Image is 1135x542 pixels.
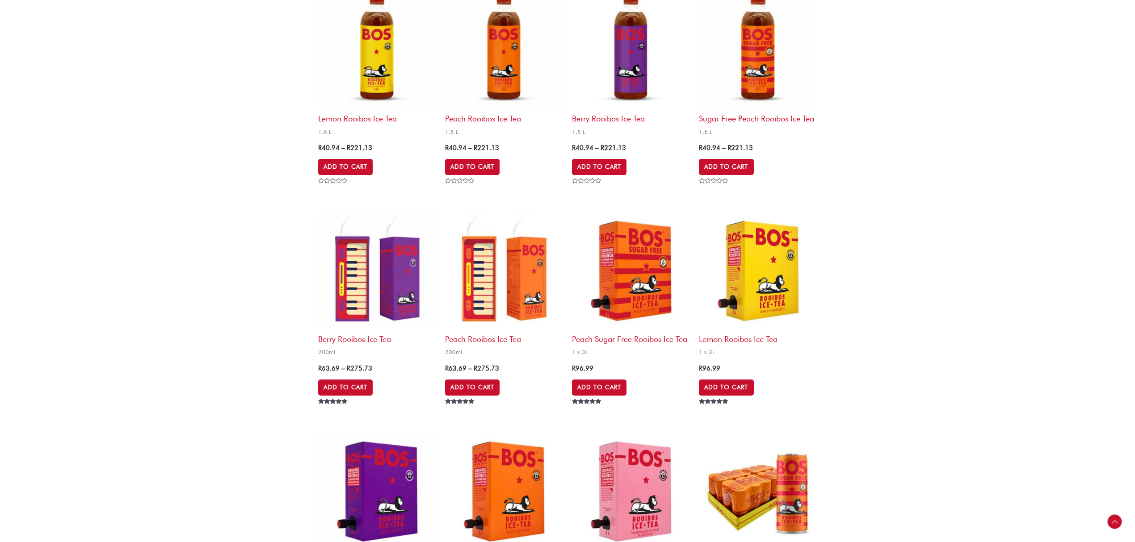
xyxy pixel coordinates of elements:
h2: Lemon Rooibos Ice Tea [318,109,436,124]
bdi: 40.94 [445,144,467,152]
span: 1 x 3L [699,348,817,356]
a: Add to cart: “Peach Sugar Free Rooibos Ice Tea” [572,379,626,396]
bdi: 40.94 [318,144,340,152]
a: Select options for “Sugar Free Peach Rooibos Ice Tea” [699,159,753,175]
span: 200ml [445,348,563,356]
span: R [699,144,702,152]
a: Select options for “Lemon Rooibos Ice Tea” [318,159,373,175]
a: Peach Rooibos Ice Tea200ml [445,212,563,359]
bdi: 96.99 [699,364,720,372]
span: 1 x 3L [572,348,690,356]
a: Select options for “Peach Rooibos Ice Tea” [445,159,500,175]
img: peach rooibos ice tea [445,212,563,329]
bdi: 275.73 [474,364,499,372]
bdi: 221.13 [601,144,626,152]
a: Select options for “Berry Rooibos Ice Tea” [318,379,373,396]
span: R [445,144,449,152]
span: Rated out of 5 [318,399,349,425]
span: R [347,144,350,152]
bdi: 221.13 [474,144,499,152]
img: Peach Sugar Free Rooibos Ice Tea [572,212,690,329]
span: R [572,364,576,372]
a: Lemon Rooibos Ice Tea1 x 3L [699,212,817,359]
span: R [445,364,449,372]
bdi: 63.69 [445,364,467,372]
span: Rated out of 5 [445,399,476,425]
bdi: 275.73 [347,364,372,372]
img: berry rooibos ice tea [318,212,436,329]
h2: Peach Sugar Free Rooibos Ice Tea [572,329,690,344]
span: 1.5 L [572,128,690,136]
span: R [572,144,576,152]
bdi: 40.94 [572,144,593,152]
h2: Berry Rooibos Ice Tea [318,329,436,344]
span: – [341,364,345,372]
span: 1.5 L [445,128,563,136]
h2: Sugar Free Peach Rooibos Ice Tea [699,109,817,124]
bdi: 63.69 [318,364,340,372]
span: R [318,364,322,372]
span: R [347,364,350,372]
bdi: 221.13 [727,144,753,152]
a: Berry Rooibos Ice Tea200ml [318,212,436,359]
span: R [474,364,477,372]
bdi: 40.94 [699,144,720,152]
h2: Lemon Rooibos Ice Tea [699,329,817,344]
a: Select options for “Peach Rooibos Ice Tea” [445,379,500,396]
span: R [474,144,477,152]
span: 1.5 L [699,128,817,136]
span: – [341,144,345,152]
span: R [318,144,322,152]
h2: Berry Rooibos Ice Tea [572,109,690,124]
span: – [722,144,726,152]
span: 1.5 L [318,128,436,136]
span: R [601,144,604,152]
a: Add to cart: “Lemon Rooibos Ice Tea” [699,379,753,396]
span: Rated out of 5 [699,399,730,425]
span: – [595,144,599,152]
a: Peach Sugar Free Rooibos Ice Tea1 x 3L [572,212,690,359]
span: R [699,364,702,372]
bdi: 221.13 [347,144,372,152]
h2: Peach Rooibos Ice Tea [445,329,563,344]
span: – [468,364,472,372]
span: R [727,144,731,152]
span: – [468,144,472,152]
img: Lemon Rooibos Ice Tea [699,212,817,329]
h2: Peach Rooibos Ice Tea [445,109,563,124]
span: 200ml [318,348,436,356]
a: Select options for “Berry Rooibos Ice Tea” [572,159,626,175]
span: Rated out of 5 [572,399,603,425]
bdi: 96.99 [572,364,593,372]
